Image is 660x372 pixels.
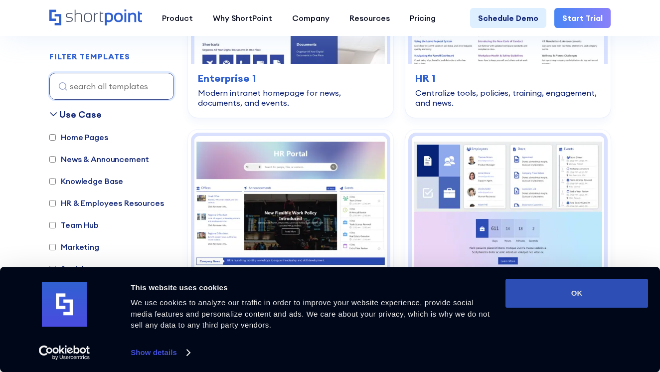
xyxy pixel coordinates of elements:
a: Pricing [400,8,446,28]
input: Marketing [49,244,56,250]
a: Usercentrics Cookiebot - opens in a new window [21,345,108,360]
div: Resources [349,12,390,24]
div: This website uses cookies [131,282,494,294]
div: Product [162,12,193,24]
h2: FILTER TEMPLATES [49,52,130,61]
button: OK [505,279,648,308]
label: News & Announcement [49,153,149,165]
span: We use cookies to analyze our traffic in order to improve your website experience, provide social... [131,298,490,329]
div: Why ShortPoint [213,12,272,24]
a: HR 3 – HR Intranet Template: All‑in‑one space for news, events, and documents.HR 3All‑in‑one spac... [405,130,611,333]
label: Social [49,263,84,275]
div: Pricing [410,12,436,24]
input: HR & Employees Resources [49,200,56,206]
a: Show details [131,345,189,360]
a: HR 2 - HR Intranet Portal: Central HR hub for search, announcements, events, learning.HR 2Central... [188,130,393,333]
a: Company [282,8,339,28]
label: Knowledge Base [49,175,123,187]
label: Home Pages [49,131,108,143]
div: Modern intranet homepage for news, documents, and events. [198,88,383,108]
h3: Enterprise 1 [198,71,383,86]
label: Marketing [49,241,99,253]
input: Home Pages [49,134,56,141]
img: logo [42,282,87,327]
input: Team Hub [49,222,56,228]
a: Resources [339,8,400,28]
input: Social [49,266,56,272]
a: Home [49,9,142,26]
img: HR 2 - HR Intranet Portal: Central HR hub for search, announcements, events, learning. [194,136,387,279]
div: Company [292,12,330,24]
a: Why ShortPoint [203,8,282,28]
a: Start Trial [554,8,611,28]
div: Use Case [59,108,102,121]
img: HR 3 – HR Intranet Template: All‑in‑one space for news, events, and documents. [412,136,604,279]
div: Centralize tools, policies, training, engagement, and news. [415,88,601,108]
a: Product [152,8,203,28]
h3: HR 1 [415,71,601,86]
input: Knowledge Base [49,178,56,185]
label: Team Hub [49,219,99,231]
input: search all templates [49,73,174,100]
a: Schedule Demo [470,8,546,28]
label: HR & Employees Resources [49,197,164,209]
input: News & Announcement [49,156,56,163]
